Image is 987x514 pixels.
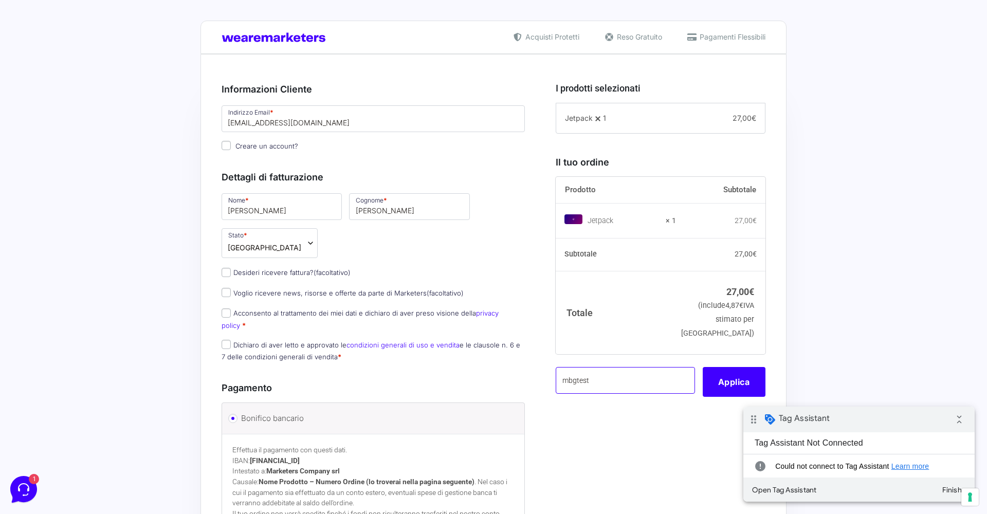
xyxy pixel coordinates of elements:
th: Subtotale [676,177,765,204]
input: Coupon [556,367,695,394]
a: [DEMOGRAPHIC_DATA] tutto [92,41,189,49]
span: Italia [228,242,301,253]
span: 1 [103,329,110,336]
button: Home [8,330,71,354]
input: Creare un account? [222,141,231,150]
small: (include IVA stimato per [GEOGRAPHIC_DATA]) [681,301,754,338]
p: Home [31,344,48,354]
input: Acconsento al trattamento dei miei dati e dichiaro di aver preso visione dellaprivacy policy [222,308,231,318]
h3: Pagamento [222,381,525,395]
th: Prodotto [556,177,677,204]
span: Tag Assistant [35,7,86,17]
button: Open Tag Assistant [4,74,78,93]
h3: Il tuo ordine [556,155,765,169]
p: Messaggi [89,344,117,354]
h3: I prodotti selezionati [556,81,765,95]
p: Aiuto [158,344,173,354]
input: Nome * [222,193,342,220]
button: 1Messaggi [71,330,135,354]
a: Apri Centro Assistenza [109,130,189,138]
span: Reso Gratuito [614,31,662,42]
button: Inizia una conversazione [16,88,189,109]
span: € [753,250,757,258]
p: Ciao 🙂 Se hai qualche domanda siamo qui per aiutarti! [43,70,157,80]
span: Stato [222,228,318,258]
input: Desideri ricevere fattura?(facoltativo) [222,268,231,277]
h2: Ciao da Marketers 👋 [8,8,173,25]
span: € [749,286,754,297]
span: Acquisti Protetti [523,31,579,42]
span: Inizia una conversazione [67,95,152,103]
th: Totale [556,271,677,354]
input: Dichiaro di aver letto e approvato lecondizioni generali di uso e venditae le clausole n. 6 e 7 d... [222,340,231,349]
button: Finish [190,74,227,93]
i: Collapse debug badge [206,3,226,23]
strong: Marketers Company srl [266,467,340,475]
a: condizioni generali di uso e vendita [346,341,460,349]
button: Aiuto [134,330,197,354]
span: Jetpack [565,114,593,122]
th: Subtotale [556,238,677,271]
span: Pagamenti Flessibili [697,31,765,42]
span: 27,00 [733,114,756,122]
span: Le tue conversazioni [16,41,87,49]
input: Voglio ricevere news, risorse e offerte da parte di Marketers(facoltativo) [222,288,231,297]
bdi: 27,00 [726,286,754,297]
a: Learn more [148,56,186,64]
span: € [752,114,756,122]
span: 1 [603,114,606,122]
label: Voglio ricevere news, risorse e offerte da parte di Marketers [222,289,464,297]
div: Jetpack [588,216,660,226]
a: AssistenzaCiao 🙂 Se hai qualche domanda siamo qui per aiutarti!7 mesi fa1 [12,53,193,84]
label: Acconsento al trattamento dei miei dati e dichiaro di aver preso visione della [222,309,499,329]
iframe: Customerly Messenger Launcher [8,474,39,505]
img: dark [16,59,37,79]
span: Creare un account? [235,142,298,150]
strong: × 1 [666,216,676,226]
input: Cerca un articolo... [23,152,168,162]
p: Effettua il pagamento con questi dati. IBAN: Intestato a: Causale: . Nel caso i cui il pagamento ... [232,445,514,508]
span: 1 [179,70,189,80]
strong: [FINANCIAL_ID] [250,456,300,465]
bdi: 27,00 [735,250,757,258]
label: Bonifico bancario [241,411,502,426]
input: Cognome * [349,193,469,220]
span: € [739,301,743,310]
button: Le tue preferenze relative al consenso per le tecnologie di tracciamento [961,488,979,506]
label: Desideri ricevere fattura? [222,268,351,277]
img: Jetpack [564,214,582,224]
strong: Nome Prodotto – Numero Ordine (lo troverai nella pagina seguente) [259,478,474,486]
span: (facoltativo) [314,268,351,277]
span: Trova una risposta [16,130,80,138]
i: error [8,49,25,70]
p: 7 mesi fa [163,58,189,67]
h3: Informazioni Cliente [222,82,525,96]
bdi: 27,00 [735,216,757,225]
span: Could not connect to Tag Assistant [32,54,214,65]
span: 4,87 [725,301,743,310]
span: € [753,216,757,225]
button: Applica [703,367,765,397]
span: Assistenza [43,58,157,68]
a: privacy policy [222,309,499,329]
label: Dichiaro di aver letto e approvato le e le clausole n. 6 e 7 delle condizioni generali di vendita [222,341,520,361]
span: (facoltativo) [427,289,464,297]
input: Indirizzo Email * [222,105,525,132]
h3: Dettagli di fatturazione [222,170,525,184]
